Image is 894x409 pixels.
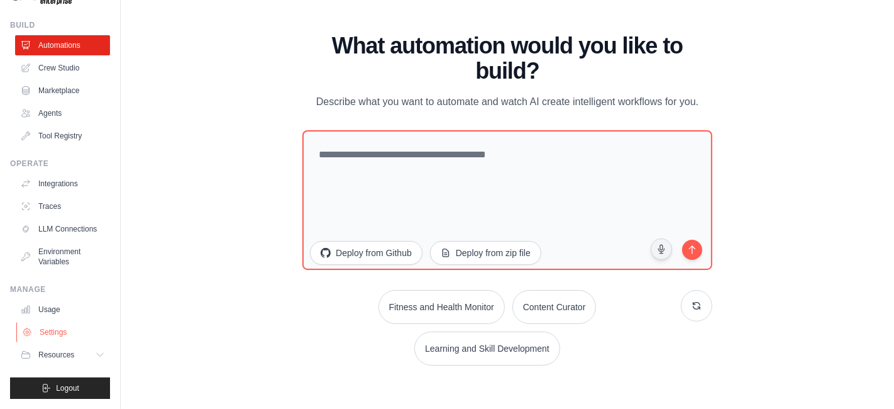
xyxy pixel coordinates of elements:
[414,332,560,366] button: Learning and Skill Development
[10,20,110,30] div: Build
[15,103,110,123] a: Agents
[10,284,110,294] div: Manage
[16,322,111,342] a: Settings
[15,126,110,146] a: Tool Registry
[302,33,712,84] h1: What automation would you like to build?
[378,290,505,324] button: Fitness and Health Monitor
[15,242,110,272] a: Environment Variables
[310,241,422,265] button: Deploy from Github
[15,345,110,365] button: Resources
[15,81,110,101] a: Marketplace
[15,35,110,55] a: Automations
[302,94,712,110] p: Describe what you want to automate and watch AI create intelligent workflows for you.
[15,300,110,320] a: Usage
[512,290,597,324] button: Content Curator
[831,349,894,409] iframe: Chat Widget
[10,378,110,399] button: Logout
[10,159,110,169] div: Operate
[15,196,110,216] a: Traces
[38,350,74,360] span: Resources
[15,58,110,78] a: Crew Studio
[430,241,541,265] button: Deploy from zip file
[15,174,110,194] a: Integrations
[15,219,110,239] a: LLM Connections
[56,383,79,393] span: Logout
